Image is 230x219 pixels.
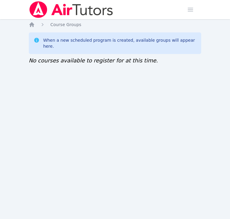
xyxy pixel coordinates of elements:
div: When a new scheduled program is created, available groups will appear here. [43,37,196,49]
img: Air Tutors [29,1,114,18]
span: No courses available to register for at this time. [29,57,158,64]
span: Course Groups [50,22,81,27]
a: Course Groups [50,22,81,28]
nav: Breadcrumb [29,22,201,28]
